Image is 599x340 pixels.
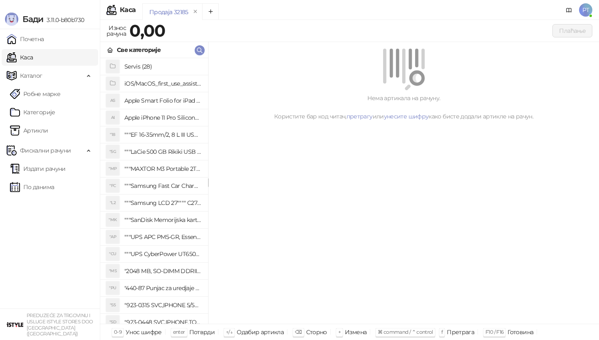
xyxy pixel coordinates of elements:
h4: """EF 16-35mm/2, 8 L III USM""" [124,128,201,141]
span: 0-9 [114,329,121,335]
div: "MS [106,264,119,278]
h4: Apple Smart Folio for iPad mini (A17 Pro) - Sage [124,94,201,107]
a: Категорије [10,104,55,121]
a: ArtikliАртикли [10,122,48,139]
span: Каталог [20,67,42,84]
a: унесите шифру [384,113,429,120]
div: Измена [345,327,366,338]
div: AS [106,94,119,107]
div: Каса [120,7,136,13]
div: "L2 [106,196,119,209]
span: ↑/↓ [226,329,233,335]
div: Све категорије [117,45,161,54]
button: Плаћање [552,24,592,37]
h4: "2048 MB, SO-DIMM DDRII, 667 MHz, Napajanje 1,8 0,1 V, Latencija CL5" [124,264,201,278]
div: "18 [106,128,119,141]
div: "MP [106,162,119,175]
a: Издати рачуни [10,160,66,177]
strong: 0,00 [129,20,165,41]
h4: """MAXTOR M3 Portable 2TB 2.5"""" crni eksterni hard disk HX-M201TCB/GM""" [124,162,201,175]
div: "FC [106,179,119,192]
div: "S5 [106,298,119,312]
span: F10 / F16 [485,329,503,335]
div: Претрага [447,327,474,338]
img: 64x64-companyLogo-77b92cf4-9946-4f36-9751-bf7bb5fd2c7d.png [7,316,23,333]
div: Сторно [306,327,327,338]
h4: iOS/MacOS_first_use_assistance (4) [124,77,201,90]
h4: "923-0315 SVC,IPHONE 5/5S BATTERY REMOVAL TRAY Držač za iPhone sa kojim se otvara display [124,298,201,312]
h4: """Samsung Fast Car Charge Adapter, brzi auto punja_, boja crna""" [124,179,201,192]
div: "AP [106,230,119,244]
img: Logo [5,12,18,26]
div: "SD [106,315,119,329]
h4: Apple iPhone 11 Pro Silicone Case - Black [124,111,201,124]
a: Документација [562,3,576,17]
div: "PU [106,281,119,295]
span: + [338,329,341,335]
span: Бади [22,14,43,24]
span: ⌫ [295,329,302,335]
span: ⌘ command / ⌃ control [378,329,433,335]
h4: "923-0448 SVC,IPHONE,TOURQUE DRIVER KIT .65KGF- CM Šrafciger " [124,315,201,329]
a: Каса [7,49,33,66]
small: PREDUZEĆE ZA TRGOVINU I USLUGE ISTYLE STORES DOO [GEOGRAPHIC_DATA] ([GEOGRAPHIC_DATA]) [27,313,93,337]
span: 3.11.0-b80b730 [43,16,84,24]
span: Фискални рачуни [20,142,71,159]
button: remove [190,8,201,15]
div: Одабир артикла [237,327,284,338]
a: Почетна [7,31,44,47]
a: По данима [10,179,54,195]
h4: """SanDisk Memorijska kartica 256GB microSDXC sa SD adapterom SDSQXA1-256G-GN6MA - Extreme PLUS, ... [124,213,201,227]
div: Унос шифре [126,327,162,338]
h4: """UPS CyberPower UT650EG, 650VA/360W , line-int., s_uko, desktop""" [124,247,201,261]
div: Готовина [507,327,533,338]
div: grid [100,58,208,324]
div: "MK [106,213,119,227]
a: Робне марке [10,86,60,102]
h4: """UPS APC PM5-GR, Essential Surge Arrest,5 utic_nica""" [124,230,201,244]
h4: Servis (28) [124,60,201,73]
div: AI [106,111,119,124]
h4: """Samsung LCD 27"""" C27F390FHUXEN""" [124,196,201,209]
span: f [441,329,443,335]
h4: """LaCie 500 GB Rikiki USB 3.0 / Ultra Compact & Resistant aluminum / USB 3.0 / 2.5""""""" [124,145,201,158]
div: Нема артикала на рачуну. Користите бар код читач, или како бисте додали артикле на рачун. [218,94,589,121]
div: "5G [106,145,119,158]
div: Износ рачуна [105,22,128,39]
span: enter [173,329,185,335]
h4: "440-87 Punjac za uredjaje sa micro USB portom 4/1, Stand." [124,281,201,295]
a: претрагу [347,113,373,120]
div: Потврди [189,327,215,338]
span: PT [579,3,592,17]
div: Продаја 32185 [149,7,188,17]
div: "CU [106,247,119,261]
button: Add tab [202,3,219,20]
